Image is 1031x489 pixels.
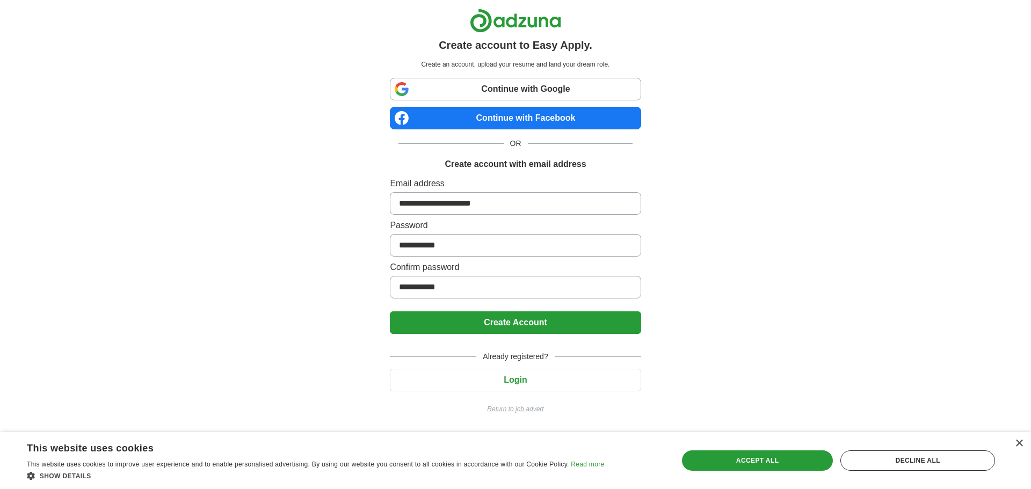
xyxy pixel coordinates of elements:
p: Create an account, upload your resume and land your dream role. [392,60,638,69]
span: Show details [40,472,91,480]
img: Adzuna logo [470,9,561,33]
a: Continue with Facebook [390,107,641,129]
button: Create Account [390,311,641,334]
label: Email address [390,177,641,190]
label: Confirm password [390,261,641,274]
div: Close [1015,440,1023,448]
div: Show details [27,470,604,481]
div: Accept all [682,450,833,471]
h1: Create account with email address [445,158,586,171]
label: Password [390,219,641,232]
a: Login [390,375,641,384]
button: Login [390,369,641,391]
div: Decline all [840,450,995,471]
a: Return to job advert [390,404,641,414]
a: Read more, opens a new window [571,461,604,468]
div: This website uses cookies [27,439,577,455]
h1: Create account to Easy Apply. [439,37,592,53]
a: Continue with Google [390,78,641,100]
span: This website uses cookies to improve user experience and to enable personalised advertising. By u... [27,461,569,468]
span: OR [504,138,528,149]
span: Already registered? [476,351,554,362]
